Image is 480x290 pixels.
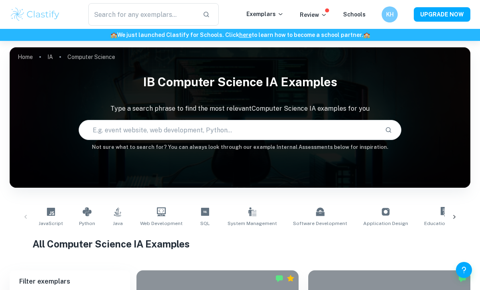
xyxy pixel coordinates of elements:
[47,51,53,63] a: IA
[382,123,395,137] button: Search
[293,220,347,227] span: Software Development
[239,32,252,38] a: here
[10,70,470,94] h1: IB Computer Science IA examples
[67,53,115,61] p: Computer Science
[140,220,183,227] span: Web Development
[200,220,210,227] span: SQL
[414,7,470,22] button: UPGRADE NOW
[424,220,467,227] span: Educational Tools
[10,143,470,151] h6: Not sure what to search for? You can always look through our example Internal Assessments below f...
[458,274,466,282] img: Marked
[110,32,117,38] span: 🏫
[10,6,61,22] img: Clastify logo
[300,10,327,19] p: Review
[382,6,398,22] button: KH
[10,104,470,114] p: Type a search phrase to find the most relevant Computer Science IA examples for you
[88,3,196,26] input: Search for any exemplars...
[39,220,63,227] span: JavaScript
[456,262,472,278] button: Help and Feedback
[79,119,378,141] input: E.g. event website, web development, Python...
[79,220,95,227] span: Python
[18,51,33,63] a: Home
[228,220,277,227] span: System Management
[363,32,370,38] span: 🏫
[33,237,447,251] h1: All Computer Science IA Examples
[385,10,395,19] h6: KH
[2,30,478,39] h6: We just launched Clastify for Schools. Click to learn how to become a school partner.
[287,274,295,282] div: Premium
[343,11,366,18] a: Schools
[113,220,123,227] span: Java
[363,220,408,227] span: Application Design
[275,274,283,282] img: Marked
[246,10,284,18] p: Exemplars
